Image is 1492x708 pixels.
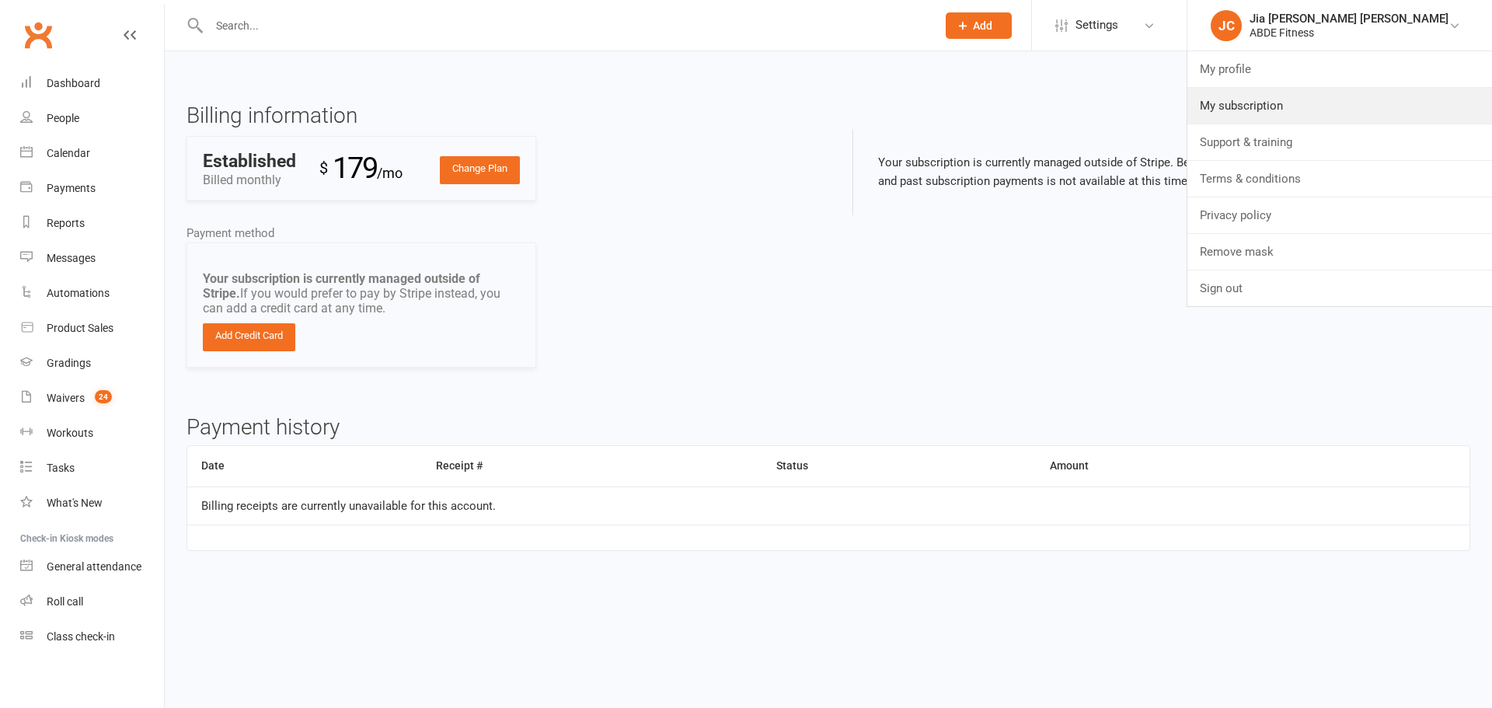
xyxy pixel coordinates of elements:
[1250,12,1448,26] div: Jia [PERSON_NAME] [PERSON_NAME]
[204,15,926,37] input: Search...
[1187,234,1492,270] a: Remove mask
[946,12,1012,39] button: Add
[47,357,91,369] div: Gradings
[186,224,817,242] div: Payment method
[1075,8,1118,43] span: Settings
[20,171,164,206] a: Payments
[1187,88,1492,124] a: My subscription
[973,19,992,32] span: Add
[20,101,164,136] a: People
[1187,270,1492,306] a: Sign out
[20,486,164,521] a: What's New
[186,416,1470,440] h3: Payment history
[47,392,85,404] div: Waivers
[20,66,164,101] a: Dashboard
[1187,124,1492,160] a: Support & training
[319,159,326,177] sup: $
[187,487,1469,525] td: Billing receipts are currently unavailable for this account.
[1187,161,1492,197] a: Terms & conditions
[47,112,79,124] div: People
[47,182,96,194] div: Payments
[203,152,319,190] div: Billed monthly
[878,153,1445,190] p: Your subscription is currently managed outside of Stripe. Because of this, information about your...
[47,497,103,509] div: What's New
[203,271,480,301] strong: Your subscription is currently managed outside of Stripe.
[20,549,164,584] a: General attendance kiosk mode
[20,311,164,346] a: Product Sales
[20,346,164,381] a: Gradings
[47,322,113,334] div: Product Sales
[20,451,164,486] a: Tasks
[47,217,85,229] div: Reports
[20,206,164,241] a: Reports
[203,152,296,170] div: Established
[20,619,164,654] a: Class kiosk mode
[47,630,115,643] div: Class check-in
[440,156,520,184] a: Change Plan
[1187,197,1492,233] a: Privacy policy
[203,271,520,316] p: If you would prefer to pay by Stripe instead, you can add a credit card at any time.
[47,252,96,264] div: Messages
[47,462,75,474] div: Tasks
[47,147,90,159] div: Calendar
[20,381,164,416] a: Waivers 24
[20,584,164,619] a: Roll call
[377,165,403,181] span: /mo
[1036,446,1341,486] th: Amount
[187,446,422,486] th: Date
[20,416,164,451] a: Workouts
[203,323,295,351] a: Add Credit Card
[422,446,763,486] th: Receipt #
[1211,10,1242,41] div: JC
[762,446,1036,486] th: Status
[47,77,100,89] div: Dashboard
[20,136,164,171] a: Calendar
[1250,26,1448,40] div: ABDE Fitness
[47,287,110,299] div: Automations
[20,276,164,311] a: Automations
[47,427,93,439] div: Workouts
[186,104,817,128] h3: Billing information
[319,145,403,192] div: 179
[19,16,58,54] a: Clubworx
[47,560,141,573] div: General attendance
[95,390,112,403] span: 24
[20,241,164,276] a: Messages
[1187,51,1492,87] a: My profile
[47,595,83,608] div: Roll call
